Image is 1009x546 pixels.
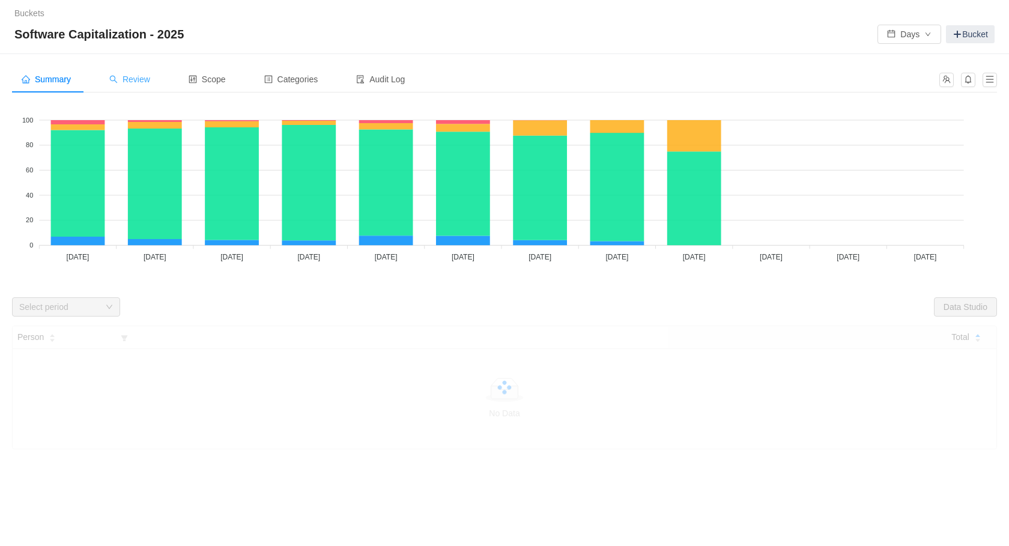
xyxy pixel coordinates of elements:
i: icon: home [22,75,30,83]
tspan: [DATE] [452,253,474,261]
tspan: 100 [22,117,33,124]
a: Bucket [946,25,995,43]
div: Select period [19,301,100,313]
tspan: [DATE] [529,253,551,261]
i: icon: search [109,75,118,83]
tspan: 0 [29,241,33,249]
i: icon: control [189,75,197,83]
tspan: [DATE] [606,253,629,261]
span: Categories [264,74,318,84]
tspan: [DATE] [375,253,398,261]
tspan: [DATE] [914,253,937,261]
tspan: 60 [26,166,33,174]
i: icon: profile [264,75,273,83]
span: Summary [22,74,71,84]
button: icon: team [939,73,954,87]
i: icon: audit [356,75,365,83]
i: icon: down [106,303,113,312]
tspan: [DATE] [683,253,706,261]
button: icon: menu [983,73,997,87]
span: Review [109,74,150,84]
button: icon: calendarDaysicon: down [877,25,941,44]
tspan: 40 [26,192,33,199]
button: icon: bell [961,73,975,87]
tspan: 20 [26,216,33,223]
tspan: [DATE] [220,253,243,261]
span: Audit Log [356,74,405,84]
tspan: [DATE] [297,253,320,261]
span: Scope [189,74,226,84]
tspan: [DATE] [837,253,859,261]
tspan: [DATE] [144,253,166,261]
a: Buckets [14,8,44,18]
tspan: [DATE] [67,253,89,261]
tspan: [DATE] [760,253,783,261]
tspan: 80 [26,141,33,148]
span: Software Capitalization - 2025 [14,25,191,44]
